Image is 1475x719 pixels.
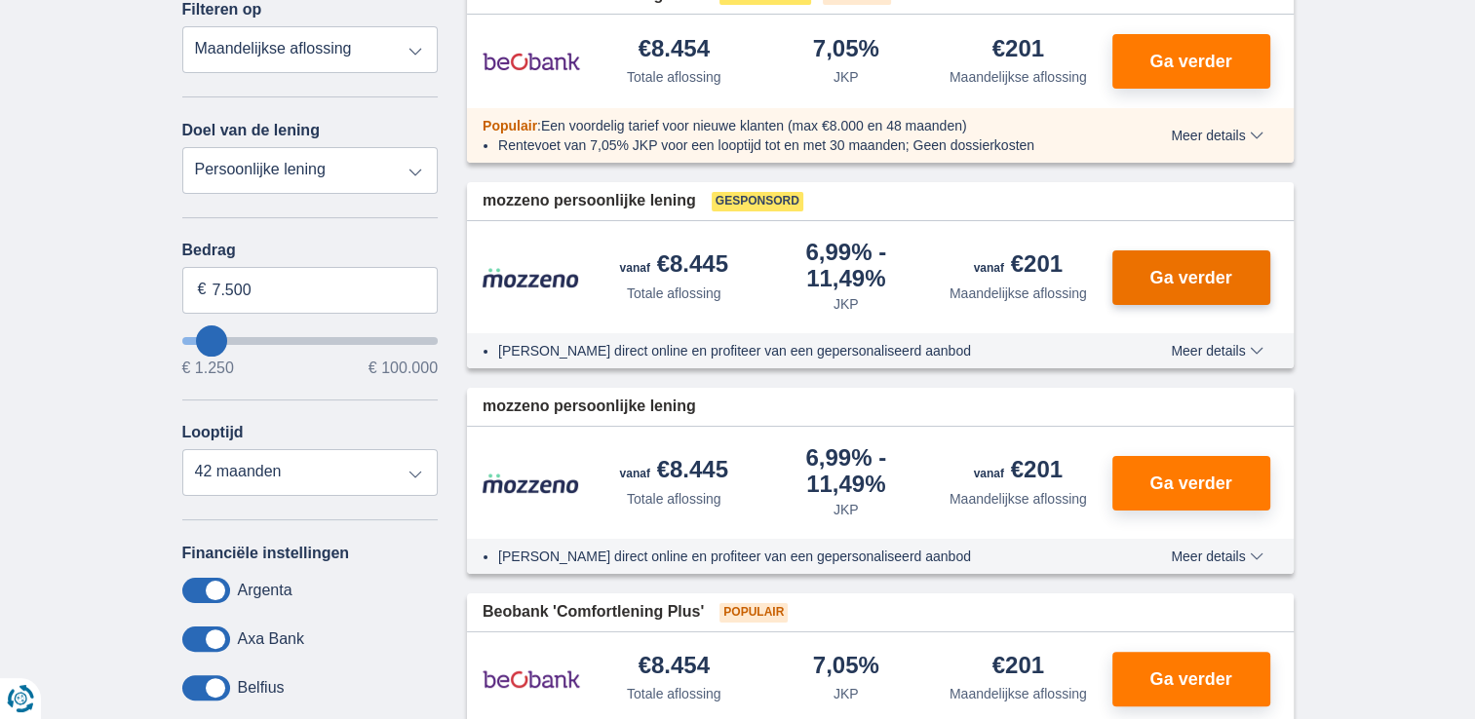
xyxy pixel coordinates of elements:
span: Een voordelig tarief voor nieuwe klanten (max €8.000 en 48 maanden) [541,118,967,133]
span: € [198,279,207,301]
span: Ga verder [1149,670,1231,688]
label: Belfius [238,679,285,697]
label: Axa Bank [238,630,304,648]
div: JKP [834,294,859,314]
span: Meer details [1171,129,1262,142]
img: product.pl.alt Beobank [483,655,580,703]
label: Filteren op [182,1,262,19]
div: 7,05% [813,654,879,680]
span: Beobank 'Comfortlening Plus' [483,601,704,624]
div: JKP [834,500,859,519]
span: € 1.250 [182,360,234,376]
div: 6,99% [768,446,925,496]
span: Gesponsord [712,192,803,211]
li: [PERSON_NAME] direct online en profiteer van een gepersonaliseerd aanbod [498,341,1100,360]
div: Maandelijkse aflossing [950,684,1087,703]
button: Meer details [1156,549,1277,564]
div: Maandelijkse aflossing [950,284,1087,303]
span: Ga verder [1149,53,1231,70]
div: €8.454 [639,37,710,63]
span: Ga verder [1149,474,1231,492]
div: : [467,116,1115,135]
span: mozzeno persoonlijke lening [483,396,696,418]
img: product.pl.alt Mozzeno [483,473,580,494]
button: Ga verder [1112,652,1270,706]
label: Bedrag [182,242,439,259]
button: Ga verder [1112,34,1270,89]
img: product.pl.alt Beobank [483,37,580,86]
button: Ga verder [1112,456,1270,511]
span: Populair [719,603,788,623]
div: Totale aflossing [627,67,721,87]
span: Ga verder [1149,269,1231,286]
div: JKP [834,684,859,703]
div: 7,05% [813,37,879,63]
div: Totale aflossing [627,684,721,703]
button: Ga verder [1112,250,1270,305]
span: mozzeno persoonlijke lening [483,190,696,212]
div: Totale aflossing [627,284,721,303]
div: Maandelijkse aflossing [950,489,1087,509]
div: €201 [992,37,1044,63]
label: Doel van de lening [182,122,320,139]
li: [PERSON_NAME] direct online en profiteer van een gepersonaliseerd aanbod [498,547,1100,566]
div: €8.445 [620,458,728,485]
div: €201 [992,654,1044,680]
label: Looptijd [182,424,244,441]
div: €8.454 [639,654,710,680]
span: € 100.000 [369,360,438,376]
button: Meer details [1156,128,1277,143]
img: product.pl.alt Mozzeno [483,267,580,288]
div: Maandelijkse aflossing [950,67,1087,87]
button: Meer details [1156,343,1277,359]
div: €201 [974,252,1063,280]
span: Meer details [1171,549,1262,563]
div: €201 [974,458,1063,485]
div: JKP [834,67,859,87]
input: wantToBorrow [182,337,439,345]
label: Argenta [238,582,292,599]
label: Financiële instellingen [182,545,350,562]
span: Meer details [1171,344,1262,358]
li: Rentevoet van 7,05% JKP voor een looptijd tot en met 30 maanden; Geen dossierkosten [498,135,1100,155]
div: Totale aflossing [627,489,721,509]
span: Populair [483,118,537,133]
div: €8.445 [620,252,728,280]
div: 6,99% [768,241,925,290]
